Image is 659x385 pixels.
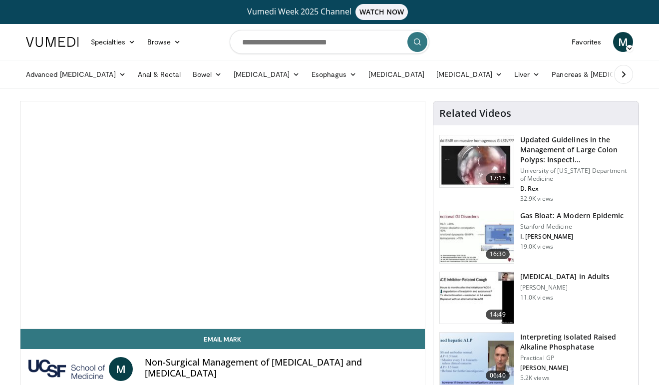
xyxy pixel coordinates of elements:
a: [MEDICAL_DATA] [362,64,430,84]
h3: Updated Guidelines in the Management of Large Colon Polyps: Inspecti… [520,135,633,165]
a: Esophagus [306,64,362,84]
img: VuMedi Logo [26,37,79,47]
h4: Non-Surgical Management of [MEDICAL_DATA] and [MEDICAL_DATA] [145,357,416,379]
a: Email Mark [20,329,425,349]
p: Practical GP [520,354,633,362]
h3: [MEDICAL_DATA] in Adults [520,272,610,282]
a: [MEDICAL_DATA] [228,64,306,84]
span: 06:40 [486,371,510,381]
a: Anal & Rectal [132,64,187,84]
a: Advanced [MEDICAL_DATA] [20,64,132,84]
p: 32.9K views [520,195,553,203]
a: M [613,32,633,52]
h3: Interpreting Isolated Raised Alkaline Phosphatase [520,332,633,352]
video-js: Video Player [20,101,425,329]
span: 17:15 [486,173,510,183]
a: 17:15 Updated Guidelines in the Management of Large Colon Polyps: Inspecti… University of [US_STA... [439,135,633,203]
img: UCSF School of Medicine [28,357,105,381]
input: Search topics, interventions [230,30,429,54]
h3: Gas Bloat: A Modern Epidemic [520,211,624,221]
a: 14:49 [MEDICAL_DATA] in Adults [PERSON_NAME] 11.0K views [439,272,633,325]
p: [PERSON_NAME] [520,364,633,372]
a: M [109,357,133,381]
p: Stanford Medicine [520,223,624,231]
a: Specialties [85,32,141,52]
span: WATCH NOW [355,4,408,20]
a: 16:30 Gas Bloat: A Modern Epidemic Stanford Medicine I. [PERSON_NAME] 19.0K views [439,211,633,264]
a: Favorites [566,32,607,52]
a: Browse [141,32,187,52]
p: D. Rex [520,185,633,193]
p: 11.0K views [520,294,553,302]
p: 5.2K views [520,374,550,382]
a: Vumedi Week 2025 ChannelWATCH NOW [27,4,632,20]
p: University of [US_STATE] Department of Medicine [520,167,633,183]
img: 480ec31d-e3c1-475b-8289-0a0659db689a.150x105_q85_crop-smart_upscale.jpg [440,211,514,263]
span: 14:49 [486,310,510,320]
a: Bowel [187,64,228,84]
img: 6a4ee52d-0f16-480d-a1b4-8187386ea2ed.150x105_q85_crop-smart_upscale.jpg [440,333,514,385]
p: I. [PERSON_NAME] [520,233,624,241]
span: 16:30 [486,249,510,259]
a: 06:40 Interpreting Isolated Raised Alkaline Phosphatase Practical GP [PERSON_NAME] 5.2K views [439,332,633,385]
p: [PERSON_NAME] [520,284,610,292]
img: dfcfcb0d-b871-4e1a-9f0c-9f64970f7dd8.150x105_q85_crop-smart_upscale.jpg [440,135,514,187]
p: 19.0K views [520,243,553,251]
a: Liver [508,64,546,84]
h4: Related Videos [439,107,511,119]
img: 11950cd4-d248-4755-8b98-ec337be04c84.150x105_q85_crop-smart_upscale.jpg [440,272,514,324]
a: [MEDICAL_DATA] [430,64,508,84]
